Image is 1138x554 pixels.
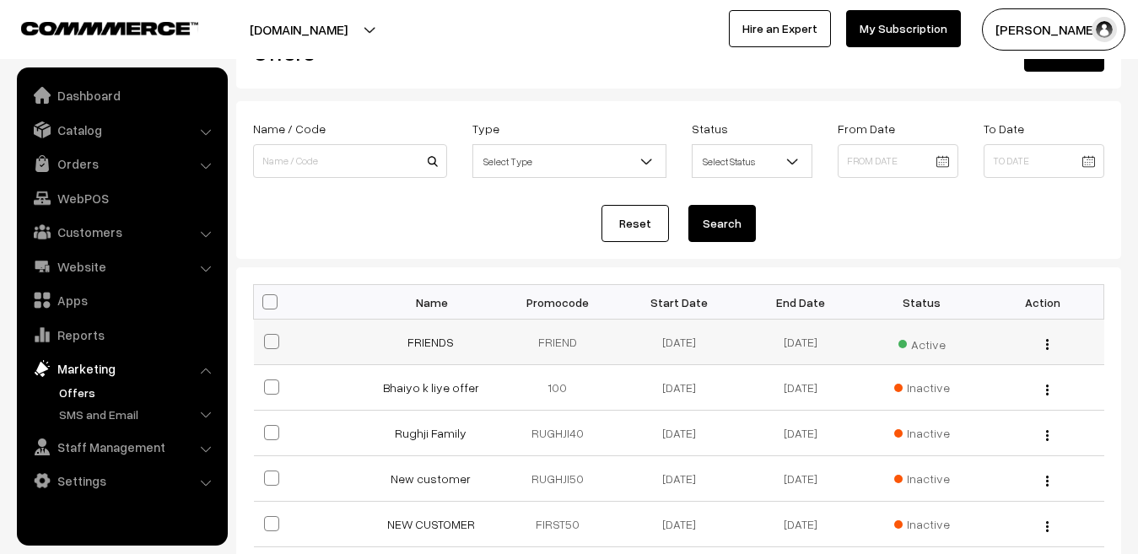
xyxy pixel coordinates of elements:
[984,144,1104,178] input: To Date
[983,285,1104,320] th: Action
[1046,430,1049,441] img: Menu
[601,205,669,242] a: Reset
[21,17,169,37] a: COMMMERCE
[846,10,961,47] a: My Subscription
[21,115,222,145] a: Catalog
[784,426,817,440] span: [DATE]
[1046,339,1049,350] img: Menu
[894,470,950,487] span: Inactive
[740,285,861,320] th: End Date
[21,251,222,282] a: Website
[1046,476,1049,487] img: Menu
[472,120,499,137] label: Type
[55,406,222,423] a: SMS and Email
[618,365,740,411] td: [DATE]
[618,285,740,320] th: Start Date
[497,502,618,547] td: FIRST50
[407,335,454,349] a: FRIENDS
[472,144,666,178] span: Select Type
[21,353,222,384] a: Marketing
[497,456,618,502] td: RUGHJI50
[618,411,740,456] td: [DATE]
[21,432,222,462] a: Staff Management
[1092,17,1117,42] img: user
[692,144,812,178] span: Select Status
[391,471,471,486] a: New customer
[21,22,198,35] img: COMMMERCE
[984,120,1024,137] label: To Date
[21,183,222,213] a: WebPOS
[618,320,740,365] td: [DATE]
[253,144,447,178] input: Name / Code
[497,320,618,365] td: FRIEND
[21,285,222,315] a: Apps
[618,502,740,547] td: [DATE]
[838,120,895,137] label: From Date
[387,517,475,531] a: NEW CUSTOMER
[497,411,618,456] td: RUGHJI40
[1046,521,1049,532] img: Menu
[1046,385,1049,395] img: Menu
[21,320,222,350] a: Reports
[21,465,222,496] a: Settings
[894,379,950,396] span: Inactive
[55,384,222,401] a: Offers
[898,331,946,353] span: Active
[473,147,666,176] span: Select Type
[21,80,222,110] a: Dashboard
[784,380,817,395] span: [DATE]
[375,285,497,320] th: Name
[784,517,817,531] span: [DATE]
[894,515,950,533] span: Inactive
[688,205,756,242] button: Search
[395,426,467,440] a: Rughji Family
[693,147,812,176] span: Select Status
[838,144,958,178] input: From Date
[21,148,222,179] a: Orders
[497,285,618,320] th: Promocode
[894,424,950,442] span: Inactive
[784,471,817,486] span: [DATE]
[618,456,740,502] td: [DATE]
[253,120,326,137] label: Name / Code
[784,335,817,349] span: [DATE]
[692,120,728,137] label: Status
[383,380,479,395] a: Bhaiyo k liye offer
[861,285,983,320] th: Status
[21,217,222,247] a: Customers
[497,365,618,411] td: 100
[729,10,831,47] a: Hire an Expert
[191,8,407,51] button: [DOMAIN_NAME]
[982,8,1125,51] button: [PERSON_NAME]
